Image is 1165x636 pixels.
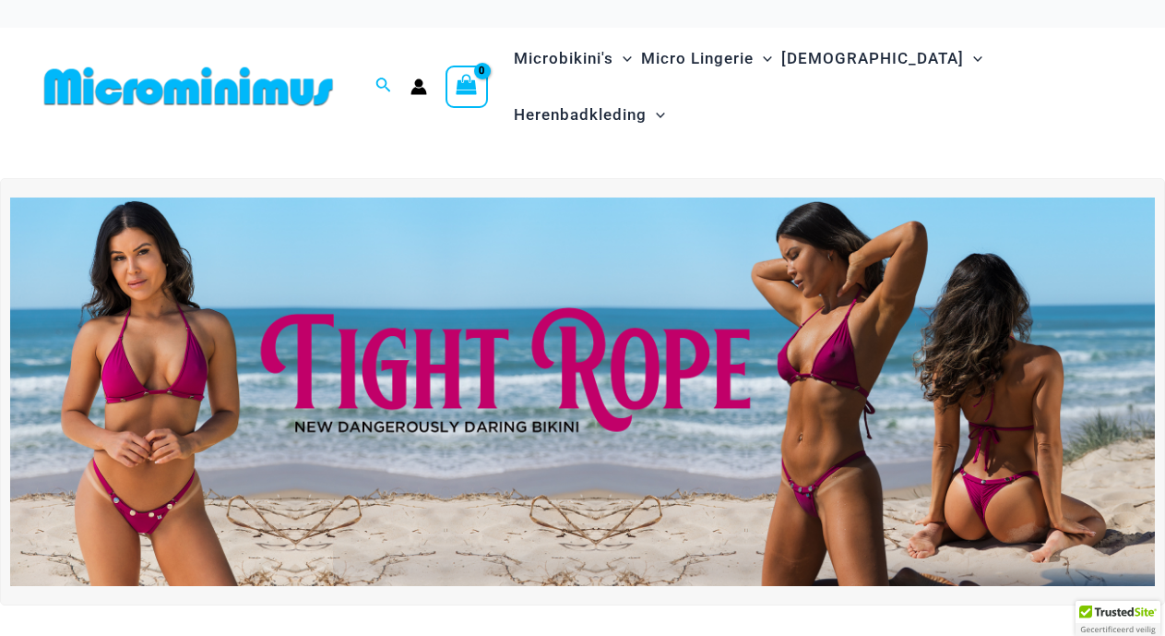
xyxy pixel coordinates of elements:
[410,78,427,95] a: Account icon link
[636,30,777,87] a: Micro LingerieMenu ToggleMenu Toggle
[964,35,982,82] span: Menu Toggle
[10,198,1155,587] img: Tight Rope Pink Bikini
[777,30,987,87] a: [DEMOGRAPHIC_DATA]Menu ToggleMenu Toggle
[514,49,613,67] font: Microbikini's
[613,35,632,82] span: Menu Toggle
[641,49,754,67] font: Micro Lingerie
[754,35,772,82] span: Menu Toggle
[37,66,340,107] img: MM SHOP LOGO FLAT
[509,30,636,87] a: Microbikini'sMenu ToggleMenu Toggle
[1076,601,1160,636] div: TrustedSite Certified
[514,105,647,124] font: Herenbadkleding
[509,87,670,143] a: HerenbadkledingMenu ToggleMenu Toggle
[375,75,392,98] a: Search icon link
[446,66,488,108] a: View Shopping Cart, empty
[647,91,665,138] span: Menu Toggle
[506,28,1128,146] nav: Site Navigation
[781,49,964,67] font: [DEMOGRAPHIC_DATA]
